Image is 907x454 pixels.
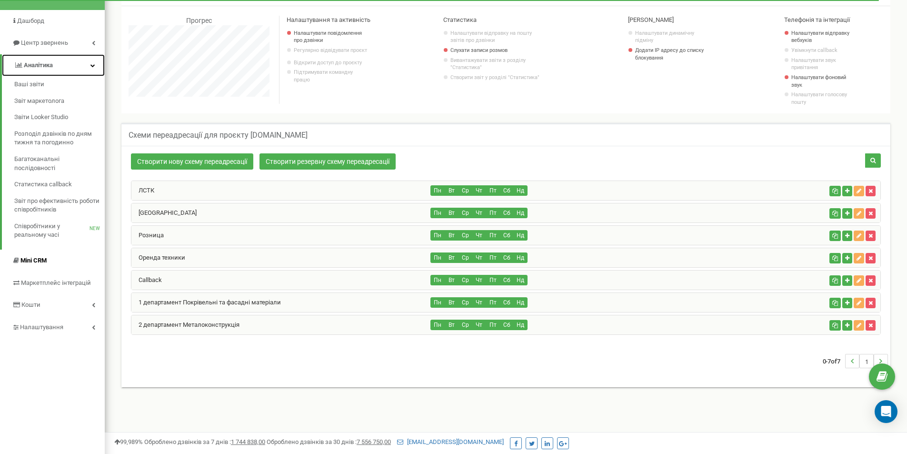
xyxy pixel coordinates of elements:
[444,297,458,308] button: Вт
[499,275,514,285] button: Сб
[14,93,105,110] a: Звіт маркетолога
[444,208,458,218] button: Вт
[865,153,881,168] button: Пошук схеми переадресації
[450,30,544,44] a: Налаштувати відправку на пошту звітів про дзвінки
[131,187,154,194] a: ЛСТК
[823,344,888,378] nav: ...
[472,230,486,241] button: Чт
[499,320,514,330] button: Сб
[791,30,852,44] a: Налаштувати відправку вебхуків
[430,185,445,196] button: Пн
[823,354,845,368] span: 0-7 7
[513,320,528,330] button: Нд
[287,16,370,23] span: Налаштування та активність
[430,230,445,241] button: Пн
[513,185,528,196] button: Нд
[472,185,486,196] button: Чт
[131,232,164,239] a: Розница
[859,354,874,368] li: 1
[131,153,253,170] a: Створити нову схему переадресації
[444,185,458,196] button: Вт
[114,438,143,445] span: 99,989%
[472,297,486,308] button: Чт
[14,218,105,243] a: Співробітники у реальному часіNEW
[486,320,500,330] button: Пт
[628,16,674,23] span: [PERSON_NAME]
[430,297,445,308] button: Пн
[430,208,445,218] button: Пн
[357,438,391,445] u: 7 556 750,00
[2,54,105,77] a: Аналiтика
[20,257,47,264] span: Mini CRM
[486,275,500,285] button: Пт
[131,254,185,261] a: Оренда техники
[231,438,265,445] u: 1 744 838,00
[450,57,544,71] a: Вивантажувати звіти з розділу "Статистика"
[450,74,544,81] a: Створити звіт у розділі "Статистика"
[17,17,44,24] span: Дашборд
[14,176,105,193] a: Статистика callback
[430,252,445,263] button: Пн
[472,208,486,218] button: Чт
[131,276,162,283] a: Callback
[450,47,544,54] a: Слухати записи розмов
[144,438,265,445] span: Оброблено дзвінків за 7 днів :
[499,252,514,263] button: Сб
[791,47,852,54] a: Увімкнути callback
[513,252,528,263] button: Нд
[444,275,458,285] button: Вт
[397,438,504,445] a: [EMAIL_ADDRESS][DOMAIN_NAME]
[444,252,458,263] button: Вт
[486,230,500,241] button: Пт
[486,252,500,263] button: Пт
[14,151,105,176] a: Багатоканальні послідовності
[444,320,458,330] button: Вт
[129,131,308,140] h5: Схеми переадресації для проєкту [DOMAIN_NAME]
[472,252,486,263] button: Чт
[513,275,528,285] button: Нд
[458,208,472,218] button: Ср
[784,16,850,23] span: Телефонія та інтеграції
[131,321,239,328] a: 2 департамент Металоконструкція
[458,230,472,241] button: Ср
[14,97,64,106] span: Звіт маркетолога
[430,275,445,285] button: Пн
[14,109,105,126] a: Звіти Looker Studio
[14,222,90,240] span: Співробітники у реальному часі
[14,80,44,89] span: Ваші звіти
[791,57,852,71] a: Налаштувати звук привітання
[131,299,281,306] a: 1 департамент Покрівельні та фасадні матеріали
[14,113,68,122] span: Звіти Looker Studio
[486,185,500,196] button: Пт
[14,180,72,189] span: Статистика callback
[513,208,528,218] button: Нд
[472,320,486,330] button: Чт
[21,39,68,46] span: Центр звернень
[791,74,852,89] a: Налаштувати фоновий звук
[14,126,105,151] a: Розподіл дзвінків по дням тижня та погодинно
[267,438,391,445] span: Оброблено дзвінків за 30 днів :
[499,185,514,196] button: Сб
[131,209,197,216] a: [GEOGRAPHIC_DATA]
[186,17,212,24] span: Прогрес
[294,30,368,44] a: Налаштувати повідомлення про дзвінки
[458,320,472,330] button: Ср
[14,197,100,214] span: Звіт про ефективність роботи співробітників
[875,400,897,423] div: Open Intercom Messenger
[443,16,477,23] span: Статистика
[472,275,486,285] button: Чт
[24,61,53,69] span: Аналiтика
[294,59,368,67] a: Відкрити доступ до проєкту
[21,279,91,286] span: Маркетплейс інтеграцій
[499,208,514,218] button: Сб
[458,297,472,308] button: Ср
[458,252,472,263] button: Ср
[486,297,500,308] button: Пт
[499,297,514,308] button: Сб
[513,297,528,308] button: Нд
[444,230,458,241] button: Вт
[635,47,709,61] a: Додати IP адресу до списку блокування
[831,357,837,365] span: of
[294,69,368,83] p: Підтримувати командну працю
[791,91,852,106] a: Налаштувати голосову пошту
